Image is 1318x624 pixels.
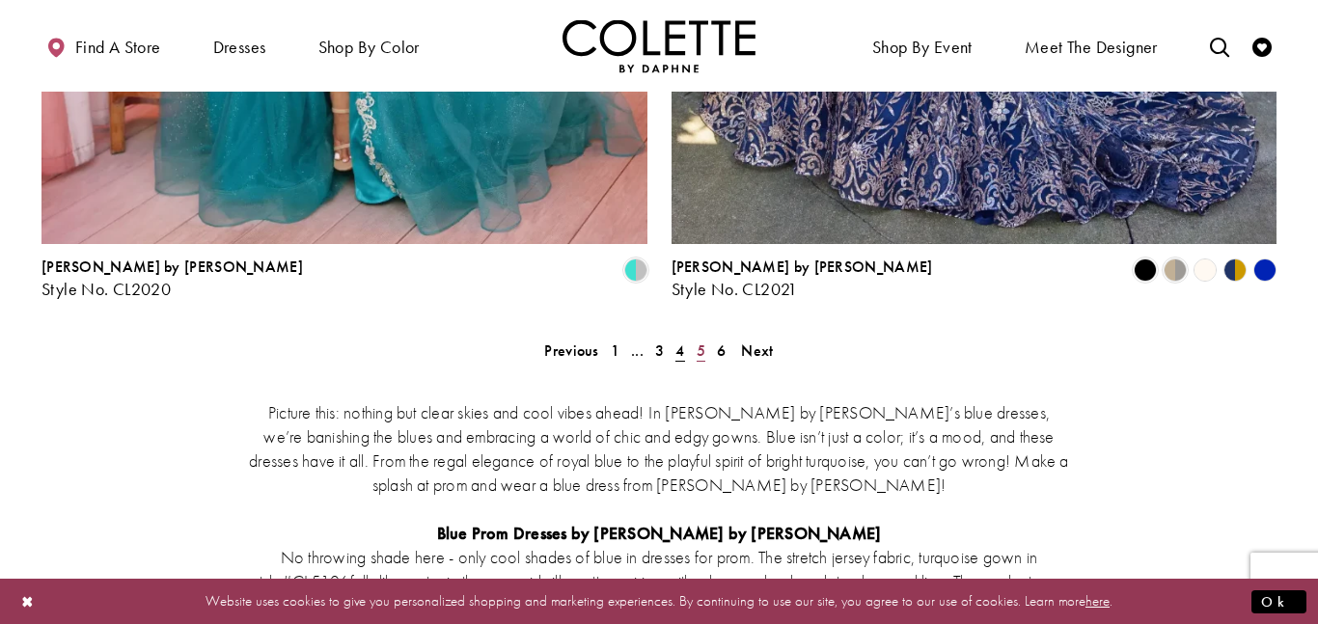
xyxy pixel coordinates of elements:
[655,340,664,361] span: 3
[538,337,604,365] a: Prev Page
[1223,258,1247,282] i: Navy/Gold
[249,400,1069,497] p: Picture this: nothing but clear skies and cool vibes ahead! In [PERSON_NAME] by [PERSON_NAME]’s b...
[1194,258,1217,282] i: Diamond White
[563,19,755,72] img: Colette by Daphne
[41,257,303,277] span: [PERSON_NAME] by [PERSON_NAME]
[691,337,711,365] a: 5
[208,19,271,72] span: Dresses
[872,38,973,57] span: Shop By Event
[624,258,647,282] i: Turquoise/Silver
[625,337,649,365] a: ...
[1020,19,1163,72] a: Meet the designer
[631,340,644,361] span: ...
[675,340,684,361] span: 4
[213,38,266,57] span: Dresses
[670,337,690,365] span: Current page
[735,337,779,365] a: Next Page
[75,38,161,57] span: Find a store
[1164,258,1187,282] i: Gold/Pewter
[867,19,977,72] span: Shop By Event
[1251,589,1306,613] button: Submit Dialog
[318,38,420,57] span: Shop by color
[741,340,773,361] span: Next
[1253,258,1277,282] i: Royal Blue
[1085,591,1110,610] a: here
[1248,19,1277,72] a: Check Wishlist
[41,278,171,300] span: Style No. CL2020
[672,257,933,277] span: [PERSON_NAME] by [PERSON_NAME]
[563,19,755,72] a: Visit Home Page
[611,340,619,361] span: 1
[649,337,670,365] a: 3
[12,584,44,618] button: Close Dialog
[1134,258,1157,282] i: Black
[717,340,726,361] span: 6
[1205,19,1234,72] a: Toggle search
[672,278,798,300] span: Style No. CL2021
[139,588,1179,614] p: Website uses cookies to give you personalized shopping and marketing experiences. By continuing t...
[672,258,933,299] div: Colette by Daphne Style No. CL2021
[41,19,165,72] a: Find a store
[282,570,350,592] a: Opens in new tab
[605,337,625,365] a: 1
[437,522,882,544] strong: Blue Prom Dresses by [PERSON_NAME] by [PERSON_NAME]
[314,19,425,72] span: Shop by color
[41,258,303,299] div: Colette by Daphne Style No. CL2020
[544,340,598,361] span: Previous
[697,340,705,361] span: 5
[711,337,731,365] a: 6
[1025,38,1158,57] span: Meet the designer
